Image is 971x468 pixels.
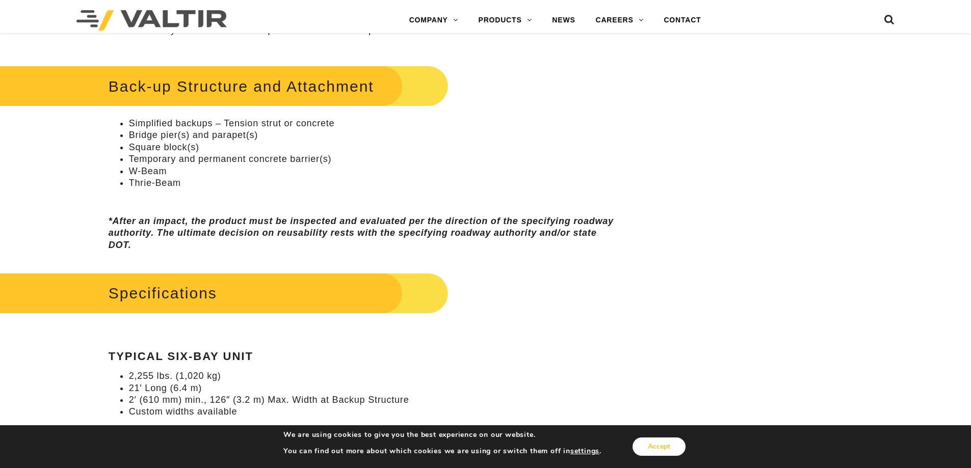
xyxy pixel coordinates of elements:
button: Accept [633,437,686,456]
em: *After an impact, the product must be inspected and evaluated per the direction of the specifying... [109,216,614,250]
li: 2,255 lbs. (1,020 kg) [129,370,620,382]
li: W-Beam [129,166,620,177]
li: Simplified backups – Tension strut or concrete [129,118,620,129]
li: 21′ Long (6.4 m) [129,382,620,394]
li: Thrie-Beam [129,177,620,189]
a: PRODUCTS [468,10,542,31]
li: 2′ (610 mm) min., 126″ (3.2 m) Max. Width at Backup Structure [129,394,620,406]
li: Bridge pier(s) and parapet(s) [129,129,620,141]
strong: Typical Six-Bay Unit [109,350,253,363]
p: You can find out more about which cookies we are using or switch them off in . [283,447,601,456]
button: settings [570,447,599,456]
p: We are using cookies to give you the best experience on our website. [283,430,601,439]
li: Temporary and permanent concrete barrier(s) [129,153,620,165]
li: Custom widths available [129,406,620,418]
a: NEWS [542,10,585,31]
a: CONTACT [653,10,711,31]
li: Square block(s) [129,142,620,153]
a: CAREERS [586,10,654,31]
a: COMPANY [399,10,468,31]
img: Valtir [76,10,227,31]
